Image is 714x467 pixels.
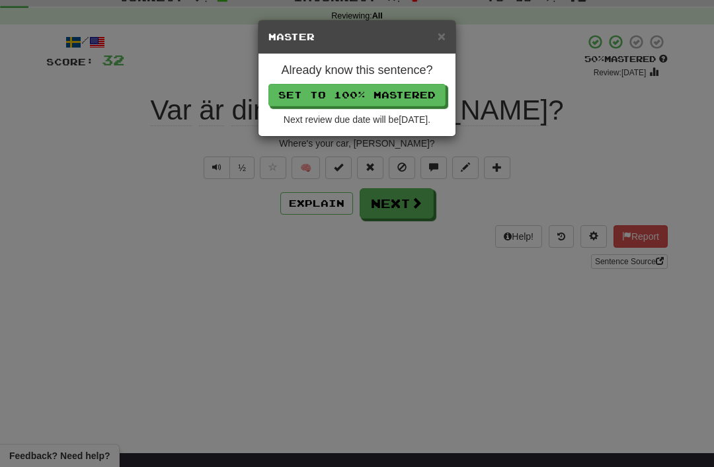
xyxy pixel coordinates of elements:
[268,30,446,44] h5: Master
[268,84,446,106] button: Set to 100% Mastered
[268,64,446,77] h4: Already know this sentence?
[268,113,446,126] div: Next review due date will be [DATE] .
[438,29,446,43] button: Close
[438,28,446,44] span: ×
